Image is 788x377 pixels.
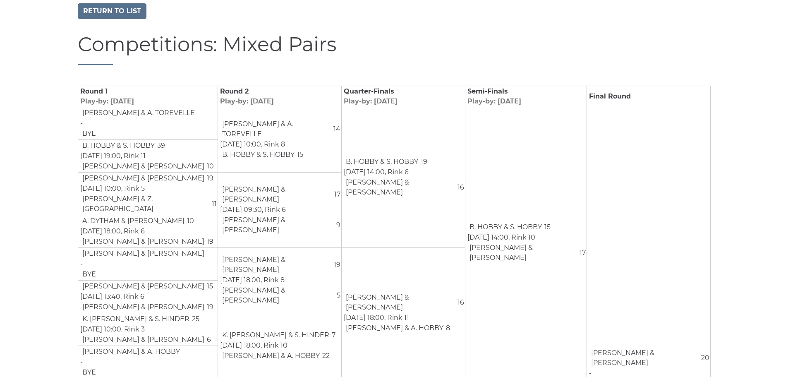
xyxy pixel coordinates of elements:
td: - [78,107,218,139]
td: Quarter-Finals [341,86,465,107]
td: [PERSON_NAME] & [PERSON_NAME] [80,281,205,292]
td: [PERSON_NAME] & [PERSON_NAME] [467,243,577,263]
td: [PERSON_NAME] & [PERSON_NAME] [220,215,334,235]
span: 19 [334,261,340,269]
span: 17 [334,190,340,198]
td: K. [PERSON_NAME] & S. HINDER [80,314,190,324]
td: [DATE] 14:00, Rink 6 [341,107,465,247]
span: 15 [544,223,551,231]
a: Return to list [78,3,146,19]
span: 22 [322,352,330,360]
td: [DATE] 09:30, Rink 6 [218,172,341,247]
td: B. HOBBY & S. HOBBY [467,222,542,233]
td: K. [PERSON_NAME] & S. HINDER [220,330,330,341]
span: 25 [192,315,199,323]
span: Play-by: [DATE] [467,97,521,105]
td: [DATE] 10:00, Rink 8 [218,107,341,172]
td: Round 1 [78,86,218,107]
td: [PERSON_NAME] & [PERSON_NAME] [220,255,332,275]
span: 6 [207,336,211,343]
span: 7 [332,331,335,339]
td: Round 2 [218,86,341,107]
span: 19 [207,174,213,182]
td: BYE [80,269,96,280]
td: [PERSON_NAME] & Z. [GEOGRAPHIC_DATA] [80,194,210,214]
td: Final Round [587,86,710,107]
td: [DATE] 13:40, Rink 6 [78,280,218,313]
span: 15 [297,151,303,158]
td: Semi-Finals [465,86,587,107]
td: [PERSON_NAME] & [PERSON_NAME] [344,177,455,198]
span: Play-by: [DATE] [220,97,274,105]
span: 19 [207,303,213,311]
td: BYE [80,128,96,139]
td: [PERSON_NAME] & A. TOREVELLE [80,108,195,118]
td: [PERSON_NAME] & [PERSON_NAME] [80,334,205,345]
td: [DATE] 18:00, Rink 6 [78,215,218,247]
td: [PERSON_NAME] & [PERSON_NAME] [80,302,205,312]
span: 20 [701,354,709,362]
td: [DATE] 18:00, Rink 8 [218,247,341,313]
td: - [78,247,218,280]
span: 10 [207,162,214,170]
td: [DATE] 10:00, Rink 3 [78,313,218,346]
span: 17 [580,249,586,257]
td: [PERSON_NAME] & A. HOBBY [344,323,444,334]
td: [PERSON_NAME] & A. TOREVELLE [220,119,331,139]
h1: Competitions: Mixed Pairs [78,34,711,65]
span: 19 [421,158,427,166]
span: 14 [333,125,340,133]
td: B. HOBBY & S. HOBBY [344,156,419,167]
td: [DATE] 10:00, Rink 5 [78,172,218,215]
span: 5 [337,291,340,299]
td: [PERSON_NAME] & [PERSON_NAME] [80,173,205,184]
td: [PERSON_NAME] & [PERSON_NAME] [80,161,205,172]
td: A. DYTHAM & [PERSON_NAME] [80,216,185,226]
td: [PERSON_NAME] & [PERSON_NAME] [589,348,699,368]
td: [PERSON_NAME] & [PERSON_NAME] [80,236,205,247]
td: B. HOBBY & S. HOBBY [80,140,155,151]
td: B. HOBBY & S. HOBBY [220,149,295,160]
span: Play-by: [DATE] [344,97,398,105]
td: [PERSON_NAME] & [PERSON_NAME] [344,292,455,313]
span: 39 [157,142,165,149]
span: 19 [207,238,213,245]
td: [PERSON_NAME] & [PERSON_NAME] [220,184,332,205]
td: [PERSON_NAME] & [PERSON_NAME] [220,285,335,306]
span: Play-by: [DATE] [80,97,134,105]
span: 9 [336,221,340,229]
span: 11 [212,200,217,208]
td: [PERSON_NAME] & [PERSON_NAME] [80,248,205,259]
span: 15 [207,282,213,290]
span: 8 [446,324,450,332]
span: 10 [187,217,194,225]
td: [DATE] 19:00, Rink 11 [78,139,218,172]
span: 16 [457,298,464,306]
td: [PERSON_NAME] & A. HOBBY [220,351,320,361]
td: [PERSON_NAME] & A. HOBBY [80,346,180,357]
span: 16 [457,183,464,191]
